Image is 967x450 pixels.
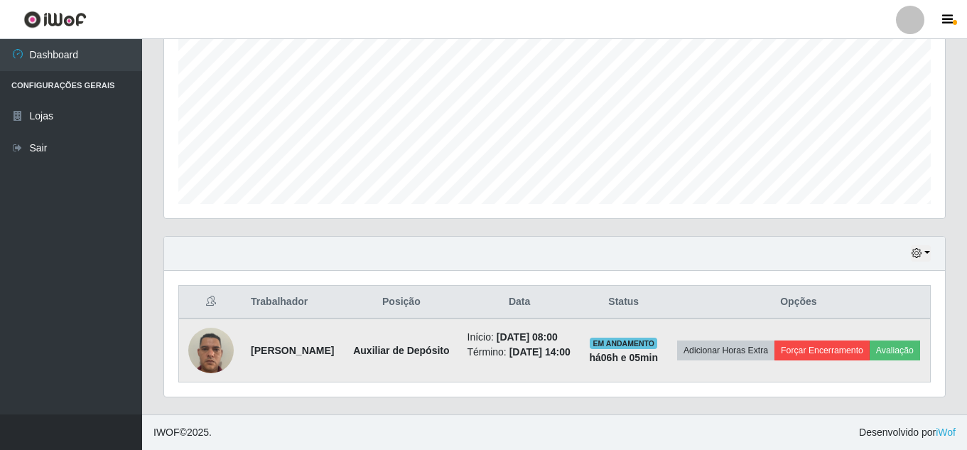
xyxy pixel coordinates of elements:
[774,341,870,360] button: Forçar Encerramento
[870,341,920,360] button: Avaliação
[353,345,449,356] strong: Auxiliar de Depósito
[188,320,234,380] img: 1749663581820.jpeg
[344,286,458,319] th: Posição
[251,345,334,356] strong: [PERSON_NAME]
[242,286,344,319] th: Trabalhador
[468,330,572,345] li: Início:
[23,11,87,28] img: CoreUI Logo
[509,346,571,358] time: [DATE] 14:00
[936,427,956,438] a: iWof
[667,286,931,319] th: Opções
[589,352,658,363] strong: há 06 h e 05 min
[590,338,657,349] span: EM ANDAMENTO
[468,345,572,360] li: Término:
[580,286,667,319] th: Status
[497,331,558,343] time: [DATE] 08:00
[459,286,580,319] th: Data
[153,425,212,440] span: © 2025 .
[153,427,180,438] span: IWOF
[677,341,774,360] button: Adicionar Horas Extra
[859,425,956,440] span: Desenvolvido por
